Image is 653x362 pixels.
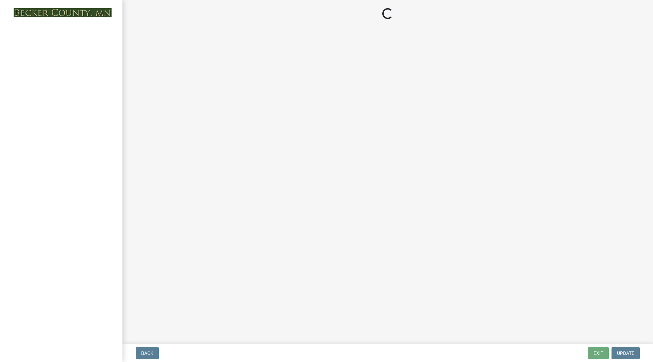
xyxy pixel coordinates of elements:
img: Becker County, Minnesota [14,8,112,17]
button: Exit [588,347,609,359]
span: Update [617,350,634,356]
button: Update [612,347,640,359]
span: Back [141,350,153,356]
button: Back [136,347,159,359]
